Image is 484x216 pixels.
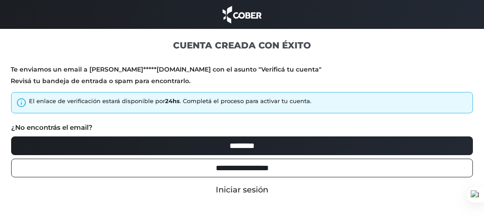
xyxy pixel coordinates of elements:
h1: CUENTA CREADA CON ÉXITO [11,40,473,51]
a: Iniciar sesión [216,185,268,195]
img: cober_marca.png [220,4,264,24]
div: El enlace de verificación estará disponible por . Completá el proceso para activar tu cuenta. [29,97,311,106]
strong: 24hs [165,97,180,104]
p: Te enviamos un email a [PERSON_NAME]*****[DOMAIN_NAME] con el asunto "Verificá tu cuenta" [11,65,473,74]
p: Revisá tu bandeja de entrada o spam para encontrarlo. [11,77,473,85]
label: ¿No encontrás el email? [11,123,93,133]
